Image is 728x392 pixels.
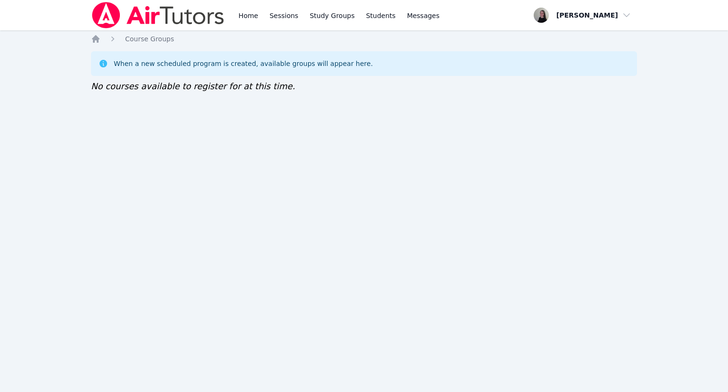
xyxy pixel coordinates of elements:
[91,2,225,28] img: Air Tutors
[114,59,373,68] div: When a new scheduled program is created, available groups will appear here.
[91,81,295,91] span: No courses available to register for at this time.
[125,35,174,43] span: Course Groups
[91,34,637,44] nav: Breadcrumb
[125,34,174,44] a: Course Groups
[407,11,440,20] span: Messages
